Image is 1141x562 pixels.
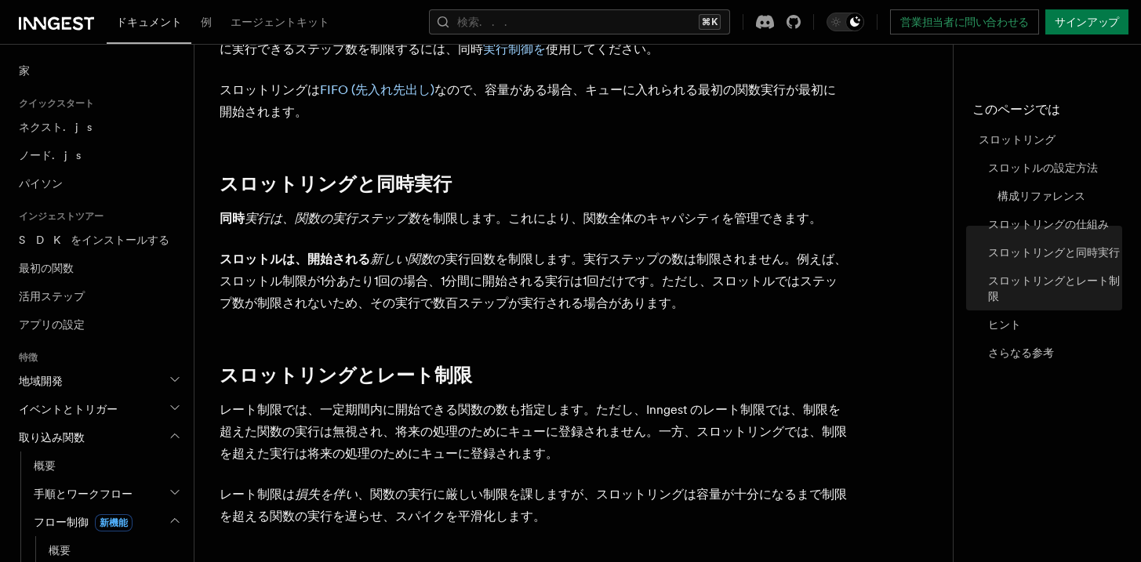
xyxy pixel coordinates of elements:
font: さらなる参考 [988,346,1054,359]
font: このページでは [972,102,1060,117]
font: 損失を伴い [295,487,358,502]
a: 活用ステップ [13,282,184,310]
a: ドキュメント [107,5,191,44]
a: 実行制御を [483,42,546,56]
a: スロットリングと同時実行 [220,173,452,195]
font: なので、容量がある場合、キューに入れられる最初の関数実行が最初に開始されます。 [220,82,836,119]
a: スロットリングの仕組み [982,210,1122,238]
a: スロットリングと同時実行 [982,238,1122,266]
a: アプリの設定 [13,310,184,339]
font: 使用してください。 [546,42,659,56]
a: 構成リファレンス [991,182,1122,210]
font: 概要 [49,544,71,557]
a: サインアップ [1045,9,1128,34]
a: FIFO (先入れ先出し) [320,82,434,97]
font: 例 [201,16,212,28]
font: インジェストツアー [19,211,104,222]
font: スロットルの設定方法 [988,161,1098,174]
button: ダークモードを切り替える [827,13,864,31]
a: スロットリングとレート制限 [982,266,1122,310]
font: 実行は、関数の実行ステップ数 [245,211,420,226]
font: 営業担当者に問い合わせる [900,16,1029,28]
a: ノード.js [13,141,184,169]
font: 。これにより、関数全体のキャパシティを管理できます。 [496,211,822,226]
font: サインアップ [1055,16,1119,28]
a: 営業担当者に問い合わせる [890,9,1039,34]
font: 構成リファレンス [997,190,1085,202]
font: SDKをインストールする [19,234,169,246]
button: 検索...⌘K [429,9,730,34]
font: レート制限は [220,487,295,502]
font: アプリの設定 [19,318,85,331]
font: ネクスト.js [19,121,92,133]
font: スロットリングとレート制限 [220,364,472,386]
a: 例 [191,5,221,42]
font: スロットリングは [220,82,320,97]
a: スロットリングとレート制限 [220,364,472,386]
a: 家 [13,56,184,85]
font: 特徴 [19,352,38,363]
font: ノード.js [19,149,81,161]
font: 新しい関数 [370,252,433,266]
font: イベントとトリガー [19,403,118,415]
a: スロットルの設定方法 [982,154,1122,182]
font: 概要 [34,459,56,472]
a: ネクスト.js [13,113,184,141]
button: 地域開発 [13,367,184,395]
font: フロー制御 [34,516,89,528]
a: 概要 [27,451,184,480]
a: さらなる参考 [982,339,1122,367]
font: 検索... [457,16,517,28]
font: スロットリング [979,133,1056,146]
font: スロットリングの仕組み [988,218,1109,230]
button: イベントとトリガー [13,395,184,423]
a: スロットリング [972,125,1122,154]
kbd: ⌘K [699,14,721,30]
font: 。実行ステップの数は制限されません。例えば、スロットル制限が1分あたり1回の場合、1分間に開始される実行は1回だけです。ただし、スロットルではステップ数が制限されないため、その実行で数百ステップ... [220,252,847,310]
a: パイソン [13,169,184,198]
font: 地域開発 [19,375,63,387]
font: レート制限では、一定期間内に開始できる関数の数も指定します。ただし、Inngest のレート制限では、制限を超えた関数の実行は無視され、将来の処理のためにキューに登録されません。一方、スロットリ... [220,402,847,461]
font: パイソン [19,177,63,190]
font: 新機能 [100,517,128,528]
a: ヒント [982,310,1122,339]
button: 取り込み関数 [13,423,184,451]
font: エージェントキット [231,16,329,28]
a: 最初の関数 [13,254,184,282]
font: 取り込み関数 [19,431,85,444]
font: の実行回数を制限します [433,252,571,266]
font: 最初の関数 [19,262,74,274]
button: 手順とワークフロー [27,480,184,508]
font: 手順とワークフロー [34,488,133,500]
font: 家 [19,64,30,77]
font: ドキュメント [116,16,182,28]
font: ヒント [988,318,1021,331]
font: スロットリングとレート制限 [988,274,1120,303]
font: クイックスタート [19,98,94,109]
font: 同時 [220,211,245,226]
button: フロー制御新機能 [27,508,184,536]
font: 、関数の実行に厳しい制限を課しますが、スロットリングは容量が十分になるまで制限を超える関数の実行を遅らせ、スパイクを平滑化します。 [220,487,847,524]
font: スロットリングと同時実行 [988,246,1120,259]
a: エージェントキット [221,5,339,42]
a: SDKをインストールする [13,226,184,254]
font: スロットルは、開始される [220,252,370,266]
font: を制限します [420,211,496,226]
font: 活用ステップ [19,290,85,303]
